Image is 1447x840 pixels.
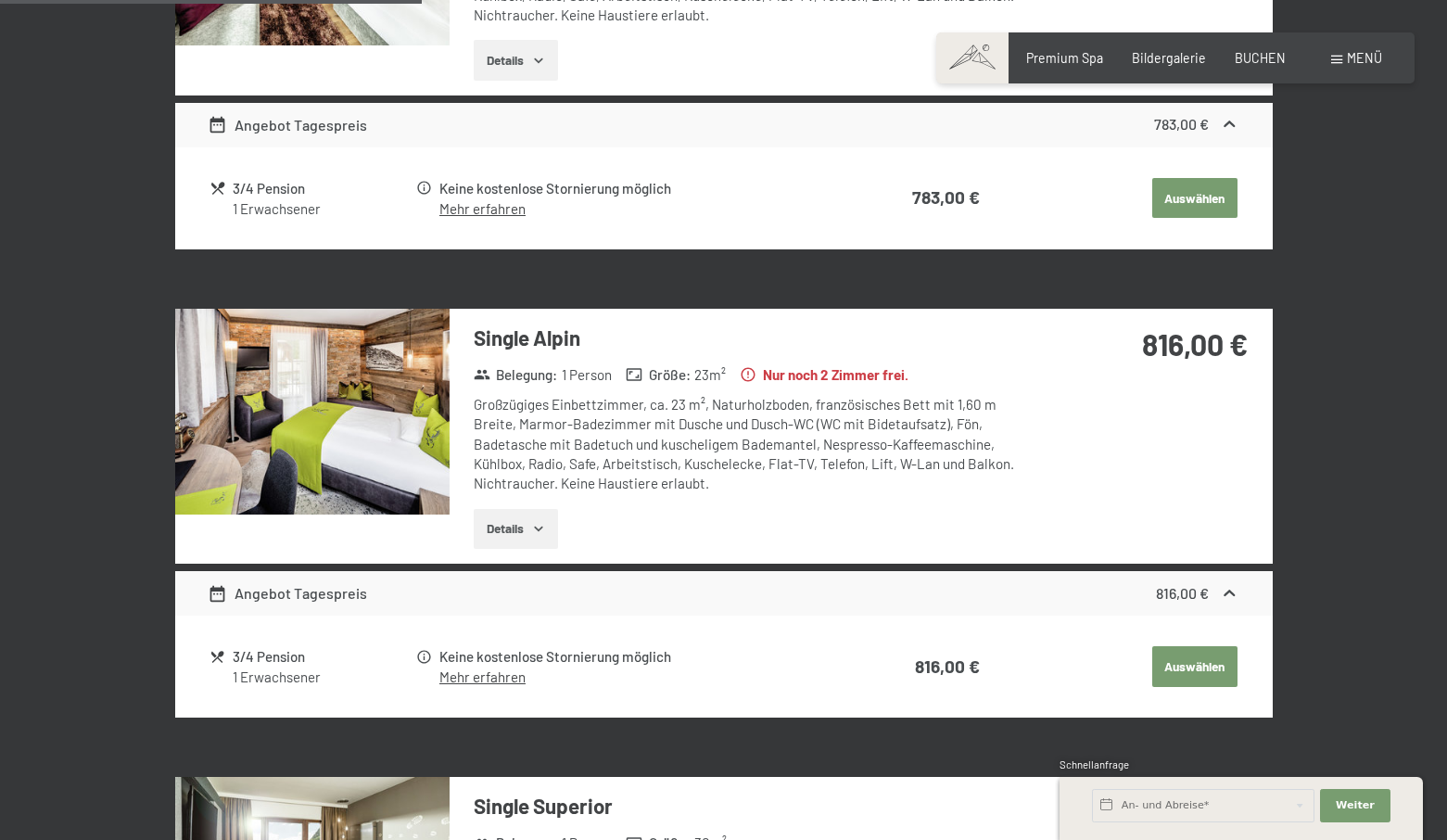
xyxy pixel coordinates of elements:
strong: 816,00 € [915,655,980,677]
div: Angebot Tagespreis [208,114,367,136]
span: Weiter [1336,798,1375,813]
a: Premium Spa [1026,50,1103,66]
a: Bildergalerie [1132,50,1206,66]
strong: Nur noch 2 Zimmer frei. [740,365,908,385]
button: Auswählen [1152,178,1238,219]
button: Details [474,509,558,550]
div: 3/4 Pension [233,178,413,199]
span: 1 Person [562,365,612,385]
a: Mehr erfahren [439,200,526,217]
strong: Belegung : [474,365,558,385]
a: BUCHEN [1235,50,1286,66]
div: 1 Erwachsener [233,668,413,687]
span: 23 m² [694,365,726,385]
button: Weiter [1320,789,1390,822]
div: 1 Erwachsener [233,199,413,219]
h3: Single Alpin [474,324,1025,352]
button: Details [474,40,558,81]
img: mss_renderimg.php [175,309,450,515]
div: 3/4 Pension [233,646,413,668]
span: Menü [1347,50,1382,66]
strong: 783,00 € [1154,115,1209,133]
div: Angebot Tagespreis783,00 € [175,103,1273,147]
div: Angebot Tagespreis [208,582,367,605]
div: Angebot Tagespreis816,00 € [175,571,1273,616]
span: Schnellanfrage [1060,758,1129,770]
h3: Single Superior [474,792,1025,821]
strong: 816,00 € [1156,584,1209,602]
strong: 783,00 € [912,186,980,208]
a: Mehr erfahren [439,668,526,685]
div: Großzügiges Einbettzimmer, ca. 23 m², Naturholzboden, französisches Bett mit 1,60 m Breite, Marmo... [474,395,1025,493]
button: Auswählen [1152,646,1238,687]
div: Keine kostenlose Stornierung möglich [439,178,825,199]
strong: Größe : [626,365,691,385]
div: Keine kostenlose Stornierung möglich [439,646,825,668]
strong: 816,00 € [1142,326,1248,362]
